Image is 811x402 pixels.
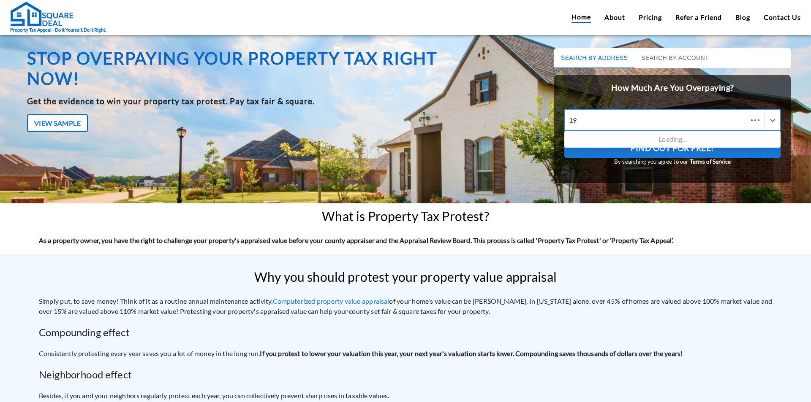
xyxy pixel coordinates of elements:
h2: Neighborhood effect [39,367,772,382]
b: Get the evidence to win your property tax protest. Pay tax fair & square. [27,96,315,106]
img: salesiqlogo_leal7QplfZFryJ6FIlVepeu7OftD7mt8q6exU6-34PB8prfIgodN67KcxXM9Y7JQ_.png [58,221,64,227]
a: Pricing [639,12,662,22]
h2: Compounding effect [39,325,772,340]
img: logo_Zg8I0qSkbAqR2WFHt3p6CTuqpyXMFPubPcD2OT02zFN43Cy9FUNNG3NEPhM_Q1qe_.png [14,51,35,55]
h2: Why you should protest your property value appraisal [254,270,557,284]
button: Search by Address [554,48,634,68]
strong: If you protest to lower your valuation this year, your next year's valuation starts lower. Compou... [260,349,683,357]
a: Blog [735,12,750,22]
a: Refer a Friend [675,12,722,22]
span: We are offline. Please leave us a message. [18,106,147,192]
a: Contact Us [764,12,801,22]
h2: What is Property Tax Protest? [322,209,489,224]
div: Minimize live chat window [139,4,159,24]
a: Terms of Service [690,158,731,165]
a: Property Tax Appeal - Do it Yourself. Do it Right. [10,1,106,34]
a: About [604,12,625,22]
button: View Sample [27,114,88,132]
small: By searching you agree to our [564,158,781,166]
div: Leave a message [44,47,142,58]
button: Find Out For Free! [564,138,781,158]
strong: As a property owner, you have the right to challenge your property's appraised value before your ... [39,236,674,244]
em: Submit [124,260,153,271]
img: Square Deal [10,1,73,27]
h2: How Much Are You Overpaying? [554,75,791,101]
a: Home [572,12,591,23]
h1: Stop overpaying your property tax right now! [27,48,464,89]
em: Driven by SalesIQ [66,221,107,227]
a: Computerized property value appraisal [273,297,389,305]
span: Find Out For Free! [631,141,714,155]
p: Besides, if you and your neighbors regularly protest each year, you can collectively prevent shar... [39,391,772,401]
p: Consistently protesting every year saves you a lot of money in the long run. [39,348,772,359]
textarea: Type your message and click 'Submit' [4,230,161,260]
button: Search by Account [634,48,716,68]
p: Simply put, to save money! Think of it as a routine annual maintenance activity. of your home's v... [39,296,772,316]
div: Loading... [564,132,781,146]
div: basic tabs example [554,48,791,68]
